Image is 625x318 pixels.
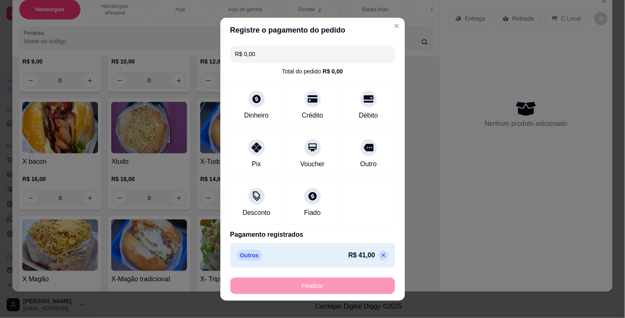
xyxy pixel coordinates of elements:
[349,250,375,260] p: R$ 41,00
[359,111,378,120] div: Débito
[220,18,405,42] header: Registre o pagamento do pedido
[390,19,403,33] button: Close
[282,67,343,75] div: Total do pedido
[360,159,377,169] div: Outro
[300,159,325,169] div: Voucher
[230,230,395,240] p: Pagamento registrados
[323,67,343,75] div: R$ 0,00
[252,159,261,169] div: Pix
[243,208,271,218] div: Desconto
[237,250,262,261] p: Outros
[235,46,390,62] input: Ex.: hambúrguer de cordeiro
[244,111,269,120] div: Dinheiro
[304,208,321,218] div: Fiado
[302,111,323,120] div: Crédito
